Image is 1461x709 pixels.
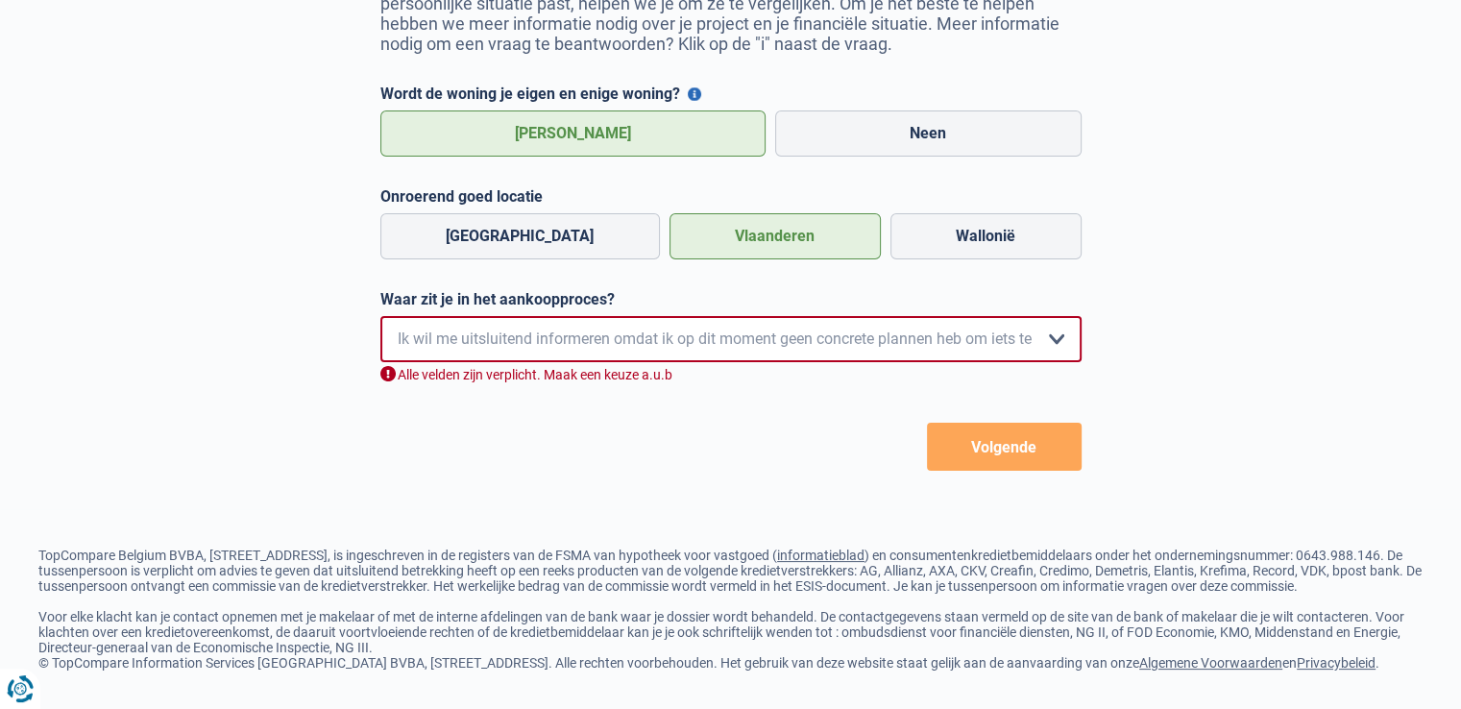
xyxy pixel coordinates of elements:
label: Waar zit je in het aankoopproces? [380,290,1082,308]
label: Vlaanderen [670,213,881,259]
label: [PERSON_NAME] [380,110,767,157]
a: Privacybeleid [1297,655,1376,671]
label: Wallonië [890,213,1082,259]
button: Volgende [927,423,1082,471]
div: Alle velden zijn verplicht. Maak een keuze a.u.b [380,366,1082,384]
label: [GEOGRAPHIC_DATA] [380,213,660,259]
a: informatieblad [777,548,864,563]
label: Neen [775,110,1082,157]
a: Algemene Voorwaarden [1139,655,1282,671]
img: Advertisement [5,497,6,498]
label: Onroerend goed locatie [380,187,1082,206]
label: Wordt de woning je eigen en enige woning? [380,85,1082,103]
button: Wordt de woning je eigen en enige woning? [688,87,701,101]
